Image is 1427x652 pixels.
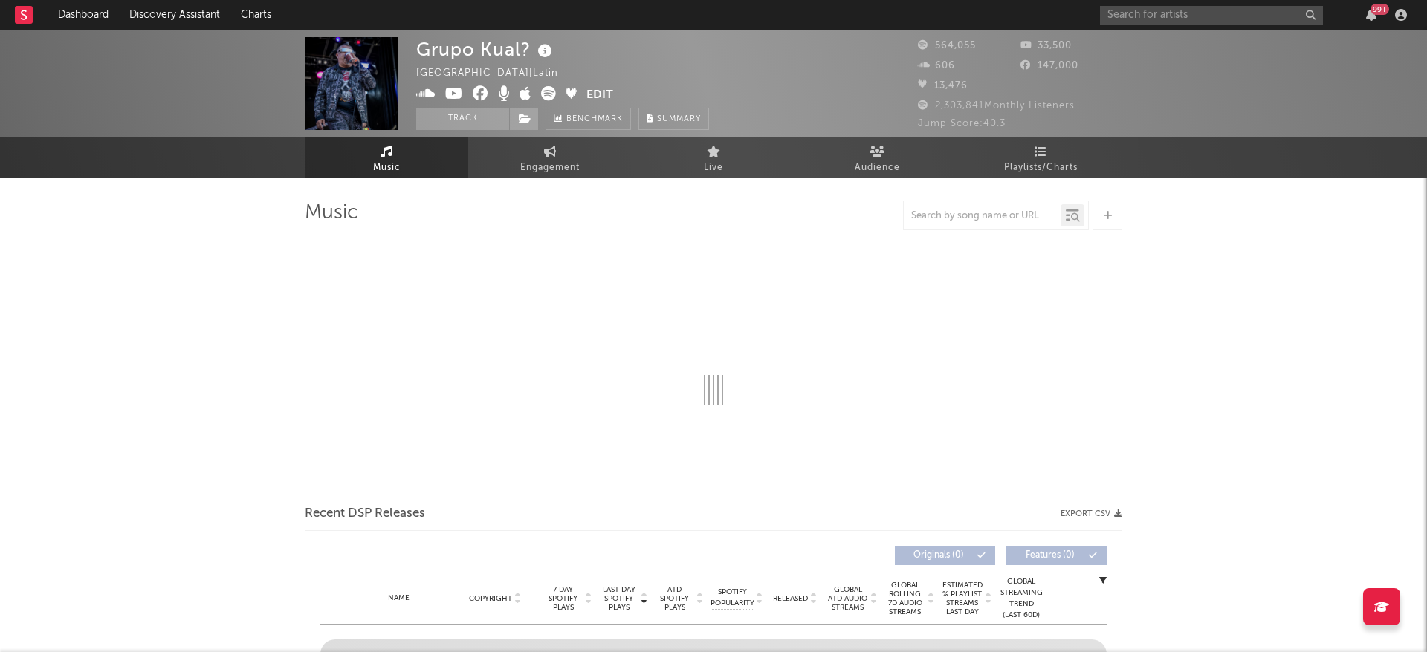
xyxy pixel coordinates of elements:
[704,159,723,177] span: Live
[1020,61,1078,71] span: 147,000
[638,108,709,130] button: Summary
[350,593,447,604] div: Name
[1100,6,1323,25] input: Search for artists
[827,585,868,612] span: Global ATD Audio Streams
[416,108,509,130] button: Track
[904,210,1061,222] input: Search by song name or URL
[1366,9,1376,21] button: 99+
[520,159,580,177] span: Engagement
[1371,4,1389,15] div: 99 +
[655,585,694,612] span: ATD Spotify Plays
[855,159,900,177] span: Audience
[918,61,955,71] span: 606
[959,137,1122,178] a: Playlists/Charts
[918,101,1075,111] span: 2,303,841 Monthly Listeners
[773,594,808,603] span: Released
[416,37,556,62] div: Grupo Kual?
[1004,159,1078,177] span: Playlists/Charts
[599,585,638,612] span: Last Day Spotify Plays
[632,137,795,178] a: Live
[469,594,512,603] span: Copyright
[305,137,468,178] a: Music
[918,81,968,91] span: 13,476
[1006,546,1107,565] button: Features(0)
[543,585,583,612] span: 7 Day Spotify Plays
[918,41,976,50] span: 564,055
[546,108,631,130] a: Benchmark
[942,581,983,616] span: Estimated % Playlist Streams Last Day
[884,581,925,616] span: Global Rolling 7D Audio Streams
[1061,509,1122,518] button: Export CSV
[657,115,701,123] span: Summary
[711,587,754,609] span: Spotify Popularity
[895,546,995,565] button: Originals(0)
[416,65,575,82] div: [GEOGRAPHIC_DATA] | Latin
[305,505,425,523] span: Recent DSP Releases
[566,111,623,128] span: Benchmark
[999,576,1043,621] div: Global Streaming Trend (Last 60D)
[795,137,959,178] a: Audience
[468,137,632,178] a: Engagement
[905,551,973,560] span: Originals ( 0 )
[586,86,613,105] button: Edit
[373,159,401,177] span: Music
[918,119,1006,128] span: Jump Score: 40.3
[1020,41,1072,50] span: 33,500
[1016,551,1084,560] span: Features ( 0 )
